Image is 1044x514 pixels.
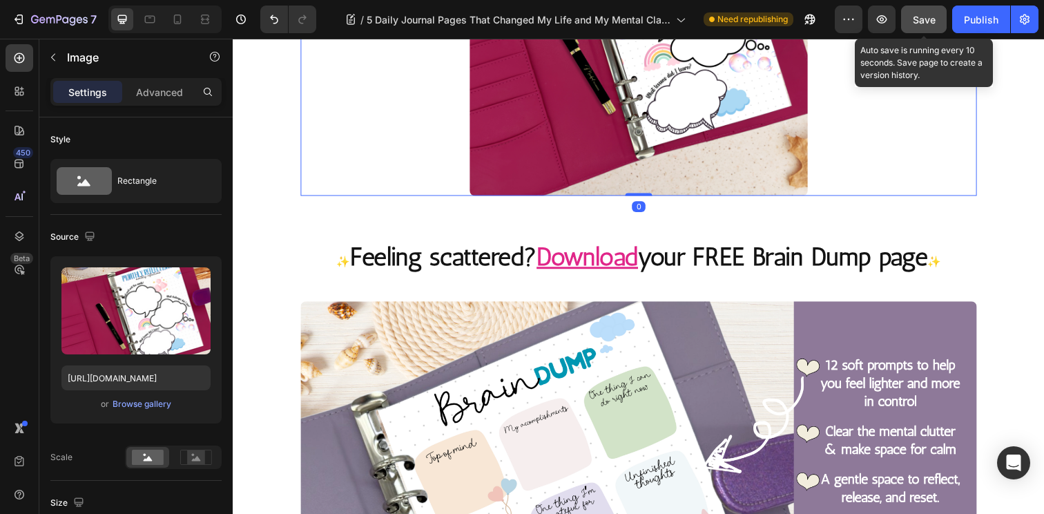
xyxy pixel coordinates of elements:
div: Source [50,228,98,247]
img: preview-image [61,267,211,354]
span: / [360,12,364,27]
div: Scale [50,451,72,464]
strong: your FREE Brain Dump page [414,207,709,238]
input: https://example.com/image.jpg [61,365,211,390]
div: Publish [964,12,998,27]
button: Browse gallery [112,397,172,411]
span: Save [913,14,936,26]
p: Settings [68,85,107,99]
div: Rectangle [117,165,202,197]
span: Need republishing [717,13,788,26]
div: Beta [10,253,33,264]
strong: Feeling scattered? [119,207,310,238]
div: Browse gallery [113,398,171,410]
button: 7 [6,6,103,33]
p: 7 [90,11,97,28]
h2: Rich Text Editor. Editing area: main [69,204,760,246]
p: Advanced [136,85,183,99]
button: Publish [952,6,1010,33]
div: Open Intercom Messenger [997,446,1030,479]
span: ✨ [709,221,723,234]
a: Download [310,207,414,238]
div: Size [50,494,87,513]
div: 0 [407,166,421,177]
p: Image [67,49,184,66]
span: ✨ [106,221,119,234]
span: 5 Daily Journal Pages That Changed My Life and My Mental Clarity [367,12,670,27]
div: 450 [13,147,33,158]
iframe: Design area [233,39,1044,514]
button: Save [901,6,947,33]
p: ⁠⁠⁠⁠⁠⁠⁠ [70,206,758,245]
div: Style [50,133,70,146]
div: Undo/Redo [260,6,316,33]
span: or [101,396,109,412]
